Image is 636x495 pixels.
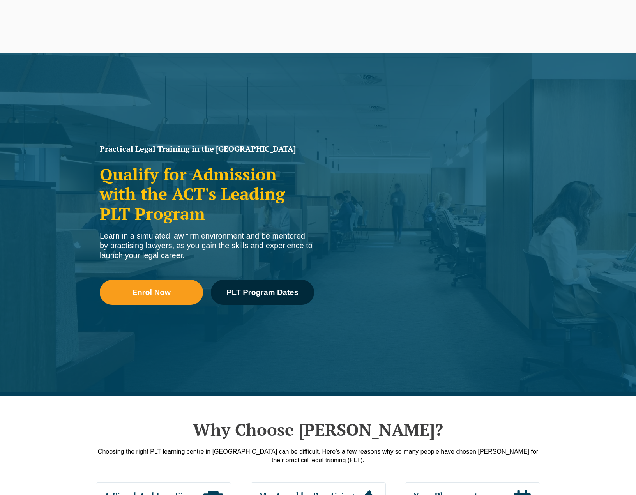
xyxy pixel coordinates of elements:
[100,164,314,223] h2: Qualify for Admission with the ACT's Leading PLT Program
[96,420,540,439] h2: Why Choose [PERSON_NAME]?
[226,288,298,296] span: PLT Program Dates
[100,231,314,260] div: Learn in a simulated law firm environment and be mentored by practising lawyers, as you gain the ...
[211,280,314,305] a: PLT Program Dates
[132,288,171,296] span: Enrol Now
[96,447,540,465] div: Choosing the right PLT learning centre in [GEOGRAPHIC_DATA] can be difficult. Here’s a few reason...
[100,145,314,153] h1: Practical Legal Training in the [GEOGRAPHIC_DATA]
[100,280,203,305] a: Enrol Now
